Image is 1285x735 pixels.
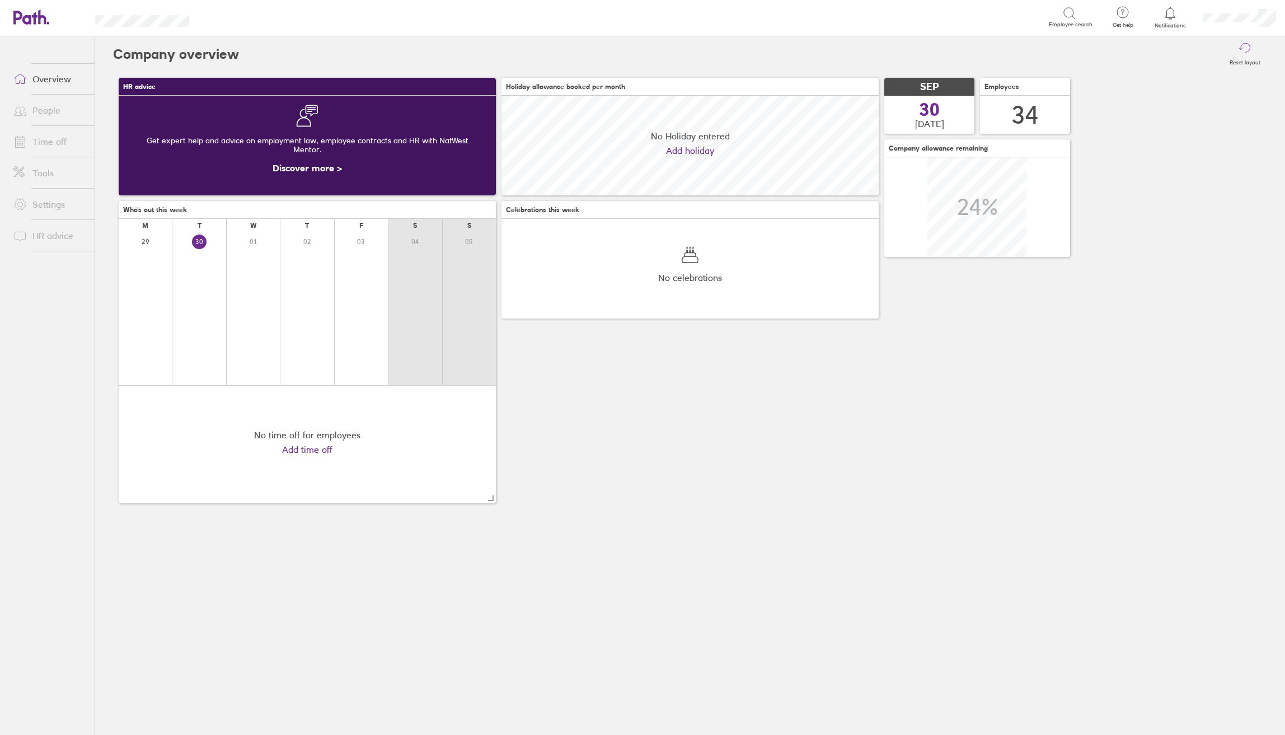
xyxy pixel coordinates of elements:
span: Celebrations this week [506,206,579,214]
a: Overview [4,68,95,90]
a: People [4,99,95,121]
a: Tools [4,162,95,184]
div: M [142,222,148,230]
a: Add holiday [666,146,714,156]
span: No celebrations [658,273,722,283]
div: W [250,222,257,230]
span: Employees [984,83,1019,91]
span: Company allowance remaining [889,144,988,152]
span: 30 [920,101,940,119]
a: Add time off [282,444,332,455]
div: S [467,222,471,230]
a: Discover more > [273,162,342,174]
div: T [198,222,201,230]
a: HR advice [4,224,95,247]
button: Reset layout [1223,36,1267,72]
span: Notifications [1152,22,1189,29]
span: No Holiday entered [651,131,730,141]
span: Who's out this week [123,206,187,214]
div: 34 [1012,101,1039,129]
div: S [413,222,417,230]
div: T [305,222,309,230]
a: Settings [4,193,95,216]
span: [DATE] [915,119,944,129]
a: Time off [4,130,95,153]
div: No time off for employees [254,430,360,440]
label: Reset layout [1223,56,1267,66]
span: HR advice [123,83,156,91]
span: Get help [1105,22,1141,29]
span: Holiday allowance booked per month [506,83,625,91]
div: Search [219,12,248,22]
h2: Company overview [113,36,239,72]
span: SEP [920,81,939,93]
span: Employee search [1049,21,1092,28]
div: Get expert help and advice on employment law, employee contracts and HR with NatWest Mentor. [128,127,487,163]
div: F [359,222,363,230]
a: Notifications [1152,6,1189,29]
